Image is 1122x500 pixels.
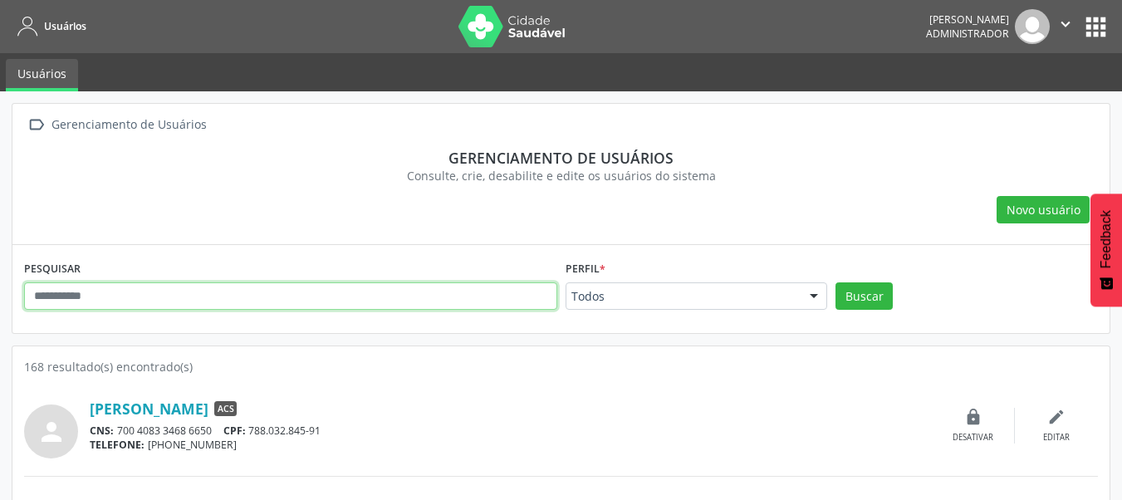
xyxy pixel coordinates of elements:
[24,113,48,137] i: 
[566,257,605,282] label: Perfil
[90,438,932,452] div: [PHONE_NUMBER]
[24,257,81,282] label: PESQUISAR
[37,417,66,447] i: person
[1099,210,1114,268] span: Feedback
[1090,194,1122,306] button: Feedback - Mostrar pesquisa
[90,424,114,438] span: CNS:
[90,400,208,418] a: [PERSON_NAME]
[835,282,893,311] button: Buscar
[36,167,1086,184] div: Consulte, crie, desabilite e edite os usuários do sistema
[997,196,1090,224] button: Novo usuário
[1043,432,1070,444] div: Editar
[90,424,932,438] div: 700 4083 3468 6650 788.032.845-91
[964,408,982,426] i: lock
[48,113,209,137] div: Gerenciamento de Usuários
[6,59,78,91] a: Usuários
[24,113,209,137] a:  Gerenciamento de Usuários
[223,424,246,438] span: CPF:
[1007,201,1080,218] span: Novo usuário
[12,12,86,40] a: Usuários
[1047,408,1066,426] i: edit
[926,27,1009,41] span: Administrador
[214,401,237,416] span: ACS
[1015,9,1050,44] img: img
[1056,15,1075,33] i: 
[44,19,86,33] span: Usuários
[926,12,1009,27] div: [PERSON_NAME]
[90,438,145,452] span: TELEFONE:
[1050,9,1081,44] button: 
[571,288,794,305] span: Todos
[1081,12,1110,42] button: apps
[36,149,1086,167] div: Gerenciamento de usuários
[24,358,1098,375] div: 168 resultado(s) encontrado(s)
[953,432,993,444] div: Desativar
